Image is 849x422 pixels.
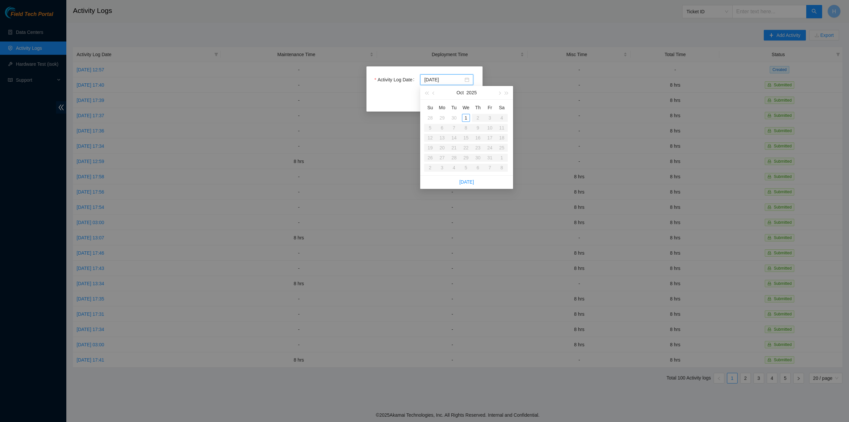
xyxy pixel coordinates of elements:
[457,86,464,99] button: Oct
[374,74,417,85] label: Activity Log Date
[448,113,460,123] td: 2025-09-30
[424,113,436,123] td: 2025-09-28
[424,102,436,113] th: Su
[496,102,508,113] th: Sa
[472,102,484,113] th: Th
[424,76,463,83] input: Activity Log Date
[462,114,470,122] div: 1
[460,102,472,113] th: We
[459,179,474,185] a: [DATE]
[436,102,448,113] th: Mo
[436,113,448,123] td: 2025-09-29
[438,114,446,122] div: 29
[450,114,458,122] div: 30
[466,86,477,99] button: 2025
[484,102,496,113] th: Fr
[460,113,472,123] td: 2025-10-01
[426,114,434,122] div: 28
[448,102,460,113] th: Tu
